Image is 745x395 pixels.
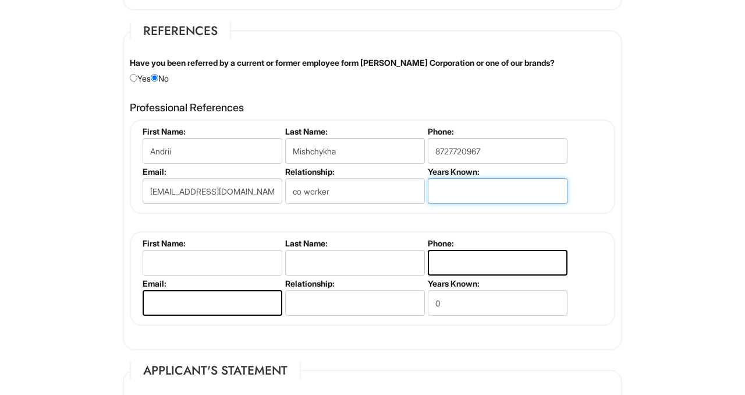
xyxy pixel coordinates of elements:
[130,22,231,40] legend: References
[143,238,281,248] label: First Name:
[130,57,555,69] label: Have you been referred by a current or former employee form [PERSON_NAME] Corporation or one of o...
[428,126,566,136] label: Phone:
[143,278,281,288] label: Email:
[285,167,423,177] label: Relationship:
[285,126,423,136] label: Last Name:
[285,238,423,248] label: Last Name:
[285,278,423,288] label: Relationship:
[428,238,566,248] label: Phone:
[130,102,615,114] h4: Professional References
[428,167,566,177] label: Years Known:
[428,278,566,288] label: Years Known:
[121,57,624,84] div: Yes No
[143,126,281,136] label: First Name:
[130,362,301,379] legend: Applicant's Statement
[143,167,281,177] label: Email:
